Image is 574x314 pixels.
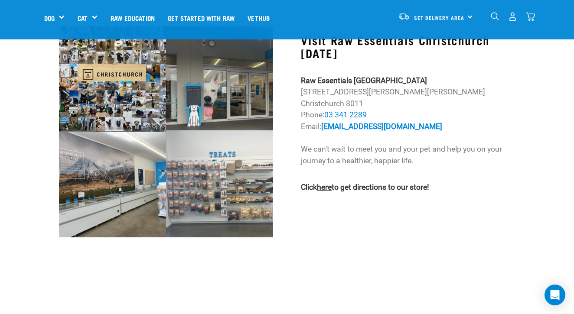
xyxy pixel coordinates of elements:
a: Raw Education [104,0,161,35]
img: van-moving.png [398,13,410,20]
a: 03 341 2289 [324,110,367,119]
a: Get started with Raw [161,0,241,35]
a: Dog [44,13,55,23]
strong: Click to get directions to our store! [301,183,429,191]
div: Open Intercom Messenger [545,285,565,305]
a: [EMAIL_ADDRESS][DOMAIN_NAME] [321,122,442,131]
a: Cat [78,13,88,23]
strong: Raw Essentials [GEOGRAPHIC_DATA] [301,76,427,85]
a: here [317,183,332,191]
img: Untitled design 17 [59,26,273,237]
a: Vethub [241,0,276,35]
img: user.png [508,12,517,21]
img: home-icon@2x.png [526,12,535,21]
span: Set Delivery Area [414,16,464,19]
h3: Visit Raw Essentials Christchurch [DATE] [301,33,515,60]
img: home-icon-1@2x.png [491,12,499,20]
p: [STREET_ADDRESS][PERSON_NAME][PERSON_NAME] Christchurch 8011 Phone: Email: We can't wait to meet ... [301,75,515,166]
